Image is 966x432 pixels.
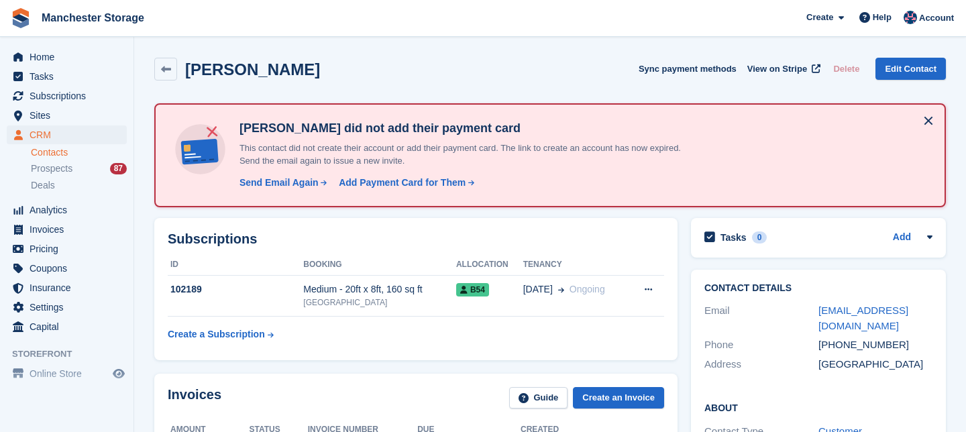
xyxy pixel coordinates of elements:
[30,106,110,125] span: Sites
[7,87,127,105] a: menu
[873,11,892,24] span: Help
[747,62,807,76] span: View on Stripe
[742,58,823,80] a: View on Stripe
[720,231,747,244] h2: Tasks
[704,283,932,294] h2: Contact Details
[573,387,664,409] a: Create an Invoice
[168,231,664,247] h2: Subscriptions
[30,87,110,105] span: Subscriptions
[639,58,737,80] button: Sync payment methods
[168,282,303,296] div: 102189
[31,178,127,193] a: Deals
[818,337,932,353] div: [PHONE_NUMBER]
[7,201,127,219] a: menu
[509,387,568,409] a: Guide
[752,231,767,244] div: 0
[31,162,72,175] span: Prospects
[168,322,274,347] a: Create a Subscription
[339,176,466,190] div: Add Payment Card for Them
[30,259,110,278] span: Coupons
[523,282,553,296] span: [DATE]
[7,278,127,297] a: menu
[7,67,127,86] a: menu
[7,48,127,66] a: menu
[704,337,818,353] div: Phone
[7,239,127,258] a: menu
[30,67,110,86] span: Tasks
[30,48,110,66] span: Home
[818,357,932,372] div: [GEOGRAPHIC_DATA]
[30,201,110,219] span: Analytics
[110,163,127,174] div: 87
[7,317,127,336] a: menu
[303,296,456,309] div: [GEOGRAPHIC_DATA]
[12,347,133,361] span: Storefront
[30,317,110,336] span: Capital
[818,305,908,331] a: [EMAIL_ADDRESS][DOMAIN_NAME]
[7,259,127,278] a: menu
[30,220,110,239] span: Invoices
[172,121,229,178] img: no-card-linked-e7822e413c904bf8b177c4d89f31251c4716f9871600ec3ca5bfc59e148c83f4.svg
[30,278,110,297] span: Insurance
[806,11,833,24] span: Create
[168,387,221,409] h2: Invoices
[168,327,265,341] div: Create a Subscription
[30,125,110,144] span: CRM
[30,239,110,258] span: Pricing
[303,254,456,276] th: Booking
[875,58,946,80] a: Edit Contact
[704,303,818,333] div: Email
[234,121,704,136] h4: [PERSON_NAME] did not add their payment card
[828,58,865,80] button: Delete
[303,282,456,296] div: Medium - 20ft x 8ft, 160 sq ft
[30,298,110,317] span: Settings
[11,8,31,28] img: stora-icon-8386f47178a22dfd0bd8f6a31ec36ba5ce8667c1dd55bd0f319d3a0aa187defe.svg
[704,357,818,372] div: Address
[31,179,55,192] span: Deals
[234,142,704,168] p: This contact did not create their account or add their payment card. The link to create an accoun...
[7,298,127,317] a: menu
[239,176,319,190] div: Send Email Again
[456,283,489,296] span: b54
[111,366,127,382] a: Preview store
[31,146,127,159] a: Contacts
[7,106,127,125] a: menu
[919,11,954,25] span: Account
[523,254,629,276] th: Tenancy
[893,230,911,246] a: Add
[31,162,127,176] a: Prospects 87
[7,125,127,144] a: menu
[7,220,127,239] a: menu
[456,254,523,276] th: Allocation
[168,254,303,276] th: ID
[333,176,476,190] a: Add Payment Card for Them
[704,400,932,414] h2: About
[570,284,605,294] span: Ongoing
[7,364,127,383] a: menu
[30,364,110,383] span: Online Store
[36,7,150,29] a: Manchester Storage
[185,60,320,78] h2: [PERSON_NAME]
